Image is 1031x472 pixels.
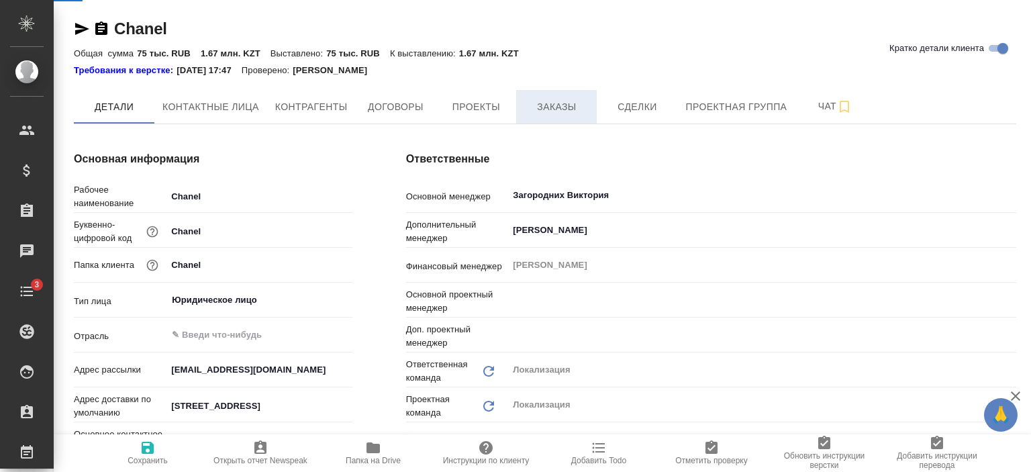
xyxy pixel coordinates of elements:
[675,456,747,465] span: Отметить проверку
[201,48,271,58] p: 1.67 млн. KZT
[74,330,166,343] p: Отрасль
[881,434,993,472] button: Добавить инструкции перевода
[166,396,352,416] input: ✎ Введи что-нибудь
[91,434,204,472] button: Сохранить
[363,99,428,115] span: Договоры
[406,288,508,315] p: Основной проектный менеджер
[114,19,167,38] a: Chanel
[685,99,787,115] span: Проектная группа
[406,323,508,350] p: Доп. проектный менеджер
[406,393,481,420] p: Проектная команда
[571,456,626,465] span: Добавить Todo
[74,21,90,37] button: Скопировать ссылку для ЯМессенджера
[524,99,589,115] span: Заказы
[1009,334,1012,336] button: Open
[345,299,348,301] button: Open
[655,434,768,472] button: Отметить проверку
[1009,194,1012,197] button: Open
[406,358,481,385] p: Ответственная команда
[144,256,161,274] button: Название для папки на drive. Если его не заполнить, мы не сможем создать папку для клиента
[390,48,459,58] p: К выставлению:
[3,275,50,308] a: 3
[74,218,144,245] p: Буквенно-цифровой код
[406,260,508,273] p: Финансовый менеджер
[74,258,134,272] p: Папка клиента
[836,99,852,115] svg: Подписаться
[137,48,201,58] p: 75 тыс. RUB
[144,223,161,240] button: Нужен для формирования номера заказа/сделки
[170,327,303,343] input: ✎ Введи что-нибудь
[74,48,137,58] p: Общая сумма
[166,360,352,379] input: ✎ Введи что-нибудь
[430,434,542,472] button: Инструкции по клиенту
[293,64,377,77] p: [PERSON_NAME]
[345,334,348,336] button: Open
[271,48,326,58] p: Выставлено:
[1009,229,1012,232] button: Open
[889,451,985,470] span: Добавить инструкции перевода
[1009,299,1012,301] button: Open
[82,99,146,115] span: Детали
[166,222,352,241] input: ✎ Введи что-нибудь
[326,48,390,58] p: 75 тыс. RUB
[74,64,177,77] div: Нажми, чтобы открыть папку с инструкцией
[177,64,242,77] p: [DATE] 17:47
[74,393,166,420] p: Адрес доставки по умолчанию
[275,99,348,115] span: Контрагенты
[74,183,166,210] p: Рабочее наименование
[444,99,508,115] span: Проекты
[213,456,307,465] span: Открыть отчет Newspeak
[605,99,669,115] span: Сделки
[459,48,529,58] p: 1.67 млн. KZT
[776,451,873,470] span: Обновить инструкции верстки
[406,218,508,245] p: Дополнительный менеджер
[406,151,1016,167] h4: Ответственные
[74,64,177,77] a: Требования к верстке:
[242,64,293,77] p: Проверено:
[317,434,430,472] button: Папка на Drive
[74,295,166,308] p: Тип лица
[74,151,352,167] h4: Основная информация
[406,190,508,203] p: Основной менеджер
[204,434,317,472] button: Открыть отчет Newspeak
[162,99,259,115] span: Контактные лица
[26,278,47,291] span: 3
[803,98,867,115] span: Чат
[443,456,530,465] span: Инструкции по клиенту
[74,363,166,377] p: Адрес рассылки
[768,434,881,472] button: Обновить инструкции верстки
[74,428,166,455] p: Основное контактное лицо
[166,255,352,275] input: ✎ Введи что-нибудь
[542,434,655,472] button: Добавить Todo
[346,456,401,465] span: Папка на Drive
[889,42,984,55] span: Кратко детали клиента
[128,456,168,465] span: Сохранить
[989,401,1012,429] span: 🙏
[984,398,1018,432] button: 🙏
[166,187,352,206] input: ✎ Введи что-нибудь
[93,21,109,37] button: Скопировать ссылку
[426,433,550,446] span: Есть ответственный за оплату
